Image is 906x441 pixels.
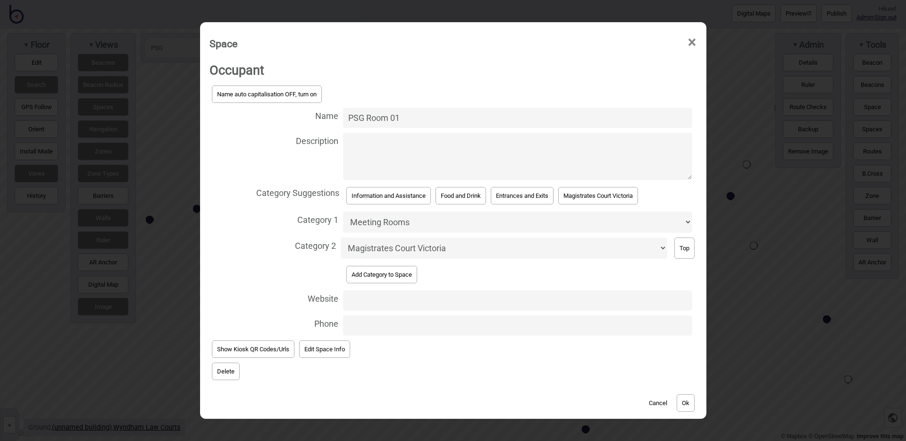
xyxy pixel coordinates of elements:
[674,237,695,259] button: Top
[210,209,338,229] span: Category 1
[210,130,338,150] span: Description
[212,363,240,380] button: Delete
[343,133,692,180] textarea: Description
[210,105,338,125] span: Name
[212,85,322,103] button: Name auto capitalisation OFF, turn on
[491,187,554,204] button: Entrances and Exits
[341,237,667,259] select: Category 2
[558,187,638,204] button: Magistrates Court Victoria
[343,212,692,233] select: Category 1
[299,340,350,358] button: Edit Space Info
[677,394,695,412] button: Ok
[346,266,417,283] button: Add Category to Space
[343,108,692,128] input: Name
[212,340,294,358] button: Show Kiosk QR Codes/Urls
[210,288,338,307] span: Website
[210,235,336,254] span: Category 2
[436,187,486,204] button: Food and Drink
[687,27,697,58] span: ×
[210,34,237,54] div: Space
[210,58,697,83] h2: Occupant
[644,394,672,412] button: Cancel
[343,315,692,336] input: Phone
[346,187,431,204] button: Information and Assistance
[343,290,692,311] input: Website
[210,313,338,332] span: Phone
[210,182,339,202] span: Category Suggestions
